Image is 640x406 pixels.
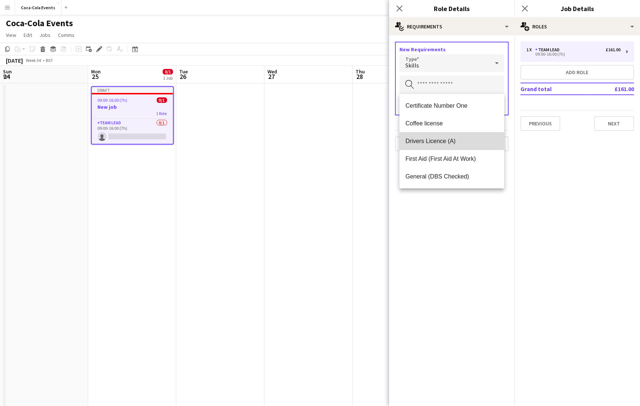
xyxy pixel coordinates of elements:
[266,72,277,81] span: 27
[163,75,173,81] div: 1 Job
[92,104,173,110] h3: New job
[594,116,634,131] button: Next
[405,173,498,180] span: General (DBS Checked)
[24,58,43,63] span: Week 34
[267,68,277,75] span: Wed
[526,47,535,52] div: 1 x
[6,57,23,64] div: [DATE]
[92,87,173,93] div: Draft
[157,97,167,103] span: 0/1
[55,30,77,40] a: Comms
[163,69,173,74] span: 0/1
[98,97,128,103] span: 09:00-16:00 (7h)
[405,62,419,69] span: Skills
[6,32,16,38] span: View
[389,18,515,35] div: Requirements
[520,116,560,131] button: Previous
[24,32,32,38] span: Edit
[91,86,174,145] app-job-card: Draft09:00-16:00 (7h)0/1New job1 RoleTeam Lead0/109:00-16:00 (7h)
[39,32,51,38] span: Jobs
[90,72,101,81] span: 25
[606,47,620,52] div: £161.00
[405,102,498,109] span: Certificate Number One
[91,68,101,75] span: Mon
[356,68,365,75] span: Thu
[3,68,12,75] span: Sun
[526,52,620,56] div: 09:00-16:00 (7h)
[15,0,62,15] button: Coca-Cola Events
[590,83,634,95] td: £161.00
[389,4,515,13] h3: Role Details
[520,65,634,80] button: Add role
[3,30,19,40] a: View
[37,30,53,40] a: Jobs
[520,83,590,95] td: Grand total
[58,32,75,38] span: Comms
[405,155,498,162] span: First Aid (First Aid At Work)
[92,119,173,144] app-card-role: Team Lead0/109:00-16:00 (7h)
[405,120,498,127] span: Coffee license
[2,72,12,81] span: 24
[515,18,640,35] div: Roles
[535,47,563,52] div: Team Lead
[179,68,188,75] span: Tue
[46,58,53,63] div: BST
[395,136,435,151] button: Previous
[6,18,73,29] h1: Coca-Cola Events
[156,111,167,116] span: 1 Role
[354,72,365,81] span: 28
[399,46,504,53] h3: New Requirements
[178,72,188,81] span: 26
[405,138,498,145] span: Drivers Licence (A)
[515,4,640,13] h3: Job Details
[21,30,35,40] a: Edit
